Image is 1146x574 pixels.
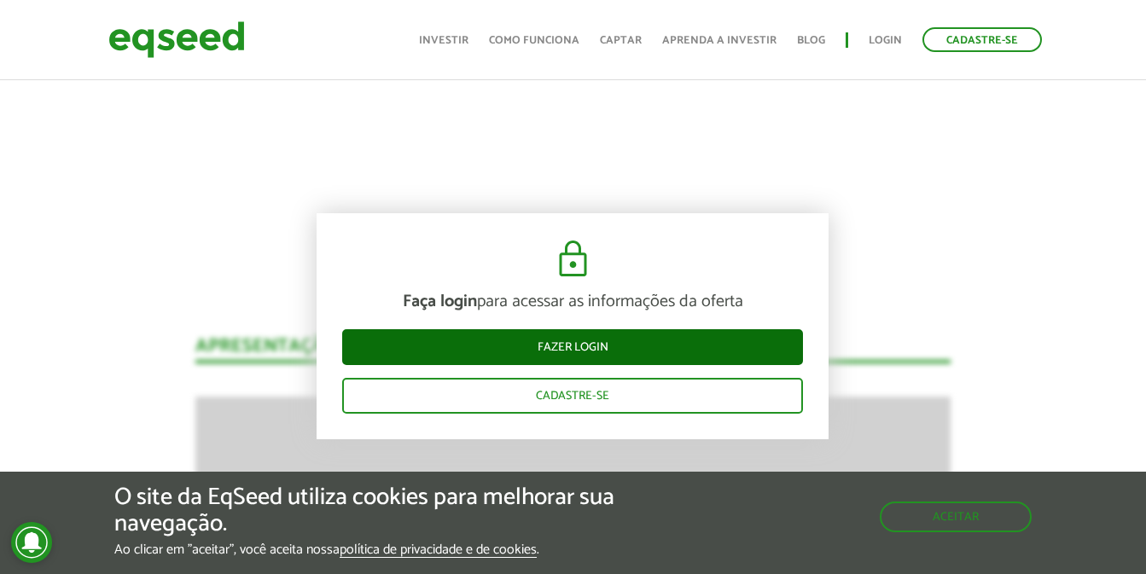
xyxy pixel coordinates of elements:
[342,329,803,365] a: Fazer login
[797,35,825,46] a: Blog
[600,35,642,46] a: Captar
[869,35,902,46] a: Login
[108,17,245,62] img: EqSeed
[662,35,777,46] a: Aprenda a investir
[114,542,665,558] p: Ao clicar em "aceitar", você aceita nossa .
[403,287,477,316] strong: Faça login
[342,378,803,414] a: Cadastre-se
[880,502,1032,532] button: Aceitar
[114,484,665,537] h5: O site da EqSeed utiliza cookies para melhorar sua navegação.
[342,292,803,312] p: para acessar as informações da oferta
[340,543,537,558] a: política de privacidade e de cookies
[922,27,1042,52] a: Cadastre-se
[489,35,579,46] a: Como funciona
[419,35,468,46] a: Investir
[552,239,594,280] img: cadeado.svg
